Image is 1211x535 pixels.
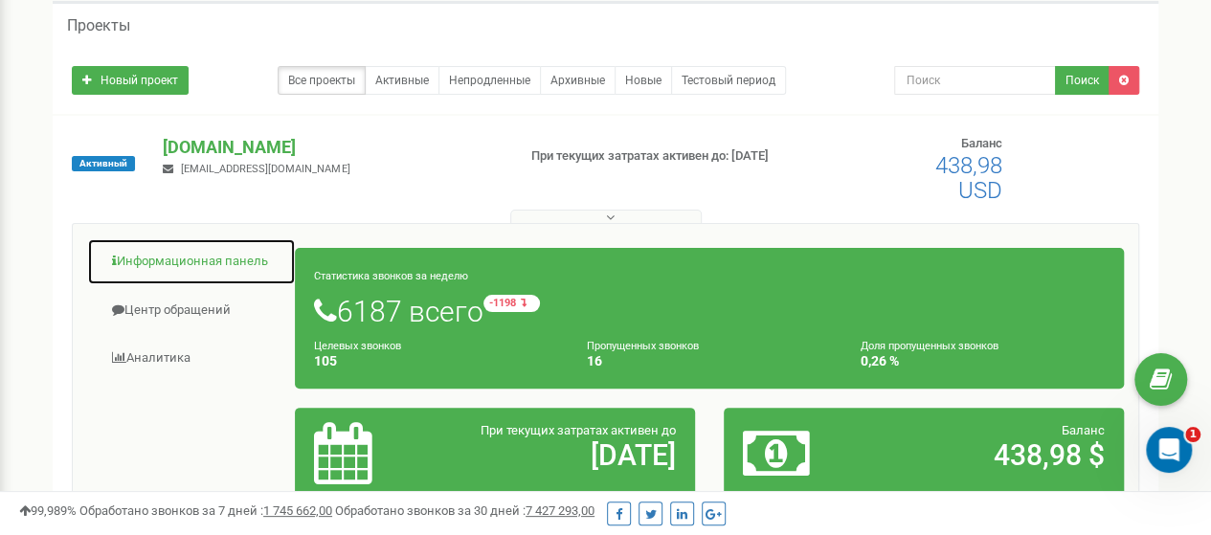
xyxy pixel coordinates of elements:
[587,354,831,368] h4: 16
[365,66,439,95] a: Активные
[72,156,135,171] span: Активный
[278,66,366,95] a: Все проекты
[481,423,676,437] span: При текущих затратах активен до
[314,340,401,352] small: Целевых звонков
[1185,427,1200,442] span: 1
[861,354,1105,368] h4: 0,26 %
[1062,423,1105,437] span: Баланс
[87,335,296,382] a: Аналитика
[181,163,349,175] span: [EMAIL_ADDRESS][DOMAIN_NAME]
[444,439,676,471] h2: [DATE]
[438,66,541,95] a: Непродленные
[335,503,594,518] span: Обработано звонков за 30 дней :
[67,17,130,34] h5: Проекты
[935,152,1002,204] span: 438,98 USD
[163,135,500,160] p: [DOMAIN_NAME]
[314,354,558,368] h4: 105
[615,66,672,95] a: Новые
[861,340,998,352] small: Доля пропущенных звонков
[1055,66,1110,95] button: Поиск
[671,66,786,95] a: Тестовый период
[1146,427,1192,473] iframe: Intercom live chat
[72,66,189,95] a: Новый проект
[961,136,1002,150] span: Баланс
[314,295,1105,327] h1: 6187 всего
[873,439,1105,471] h2: 438,98 $
[263,503,332,518] u: 1 745 662,00
[587,340,699,352] small: Пропущенных звонков
[19,503,77,518] span: 99,989%
[483,295,540,312] small: -1198
[87,287,296,334] a: Центр обращений
[314,270,468,282] small: Статистика звонков за неделю
[531,147,776,166] p: При текущих затратах активен до: [DATE]
[894,66,1056,95] input: Поиск
[79,503,332,518] span: Обработано звонков за 7 дней :
[87,238,296,285] a: Информационная панель
[526,503,594,518] u: 7 427 293,00
[540,66,616,95] a: Архивные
